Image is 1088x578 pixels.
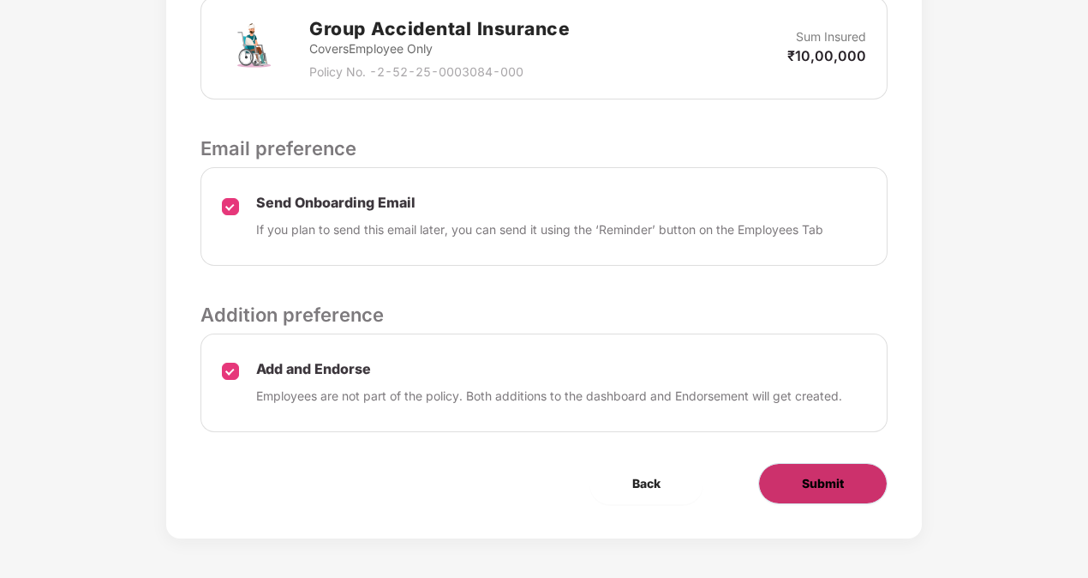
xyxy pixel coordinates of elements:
p: Addition preference [200,300,888,329]
p: Policy No. - 2-52-25-0003084-000 [309,63,570,81]
button: Submit [758,463,888,504]
span: Submit [802,474,844,493]
p: Covers Employee Only [309,39,570,58]
p: Email preference [200,134,888,163]
p: Employees are not part of the policy. Both additions to the dashboard and Endorsement will get cr... [256,387,842,406]
button: Back [589,463,703,504]
p: Add and Endorse [256,360,842,378]
img: svg+xml;base64,PHN2ZyB4bWxucz0iaHR0cDovL3d3dy53My5vcmcvMjAwMC9zdmciIHdpZHRoPSI3MiIgaGVpZ2h0PSI3Mi... [222,17,284,79]
p: If you plan to send this email later, you can send it using the ‘Reminder’ button on the Employee... [256,220,823,239]
h2: Group Accidental Insurance [309,15,570,43]
p: ₹10,00,000 [787,46,866,65]
p: Send Onboarding Email [256,194,823,212]
p: Sum Insured [796,27,866,46]
span: Back [632,474,661,493]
